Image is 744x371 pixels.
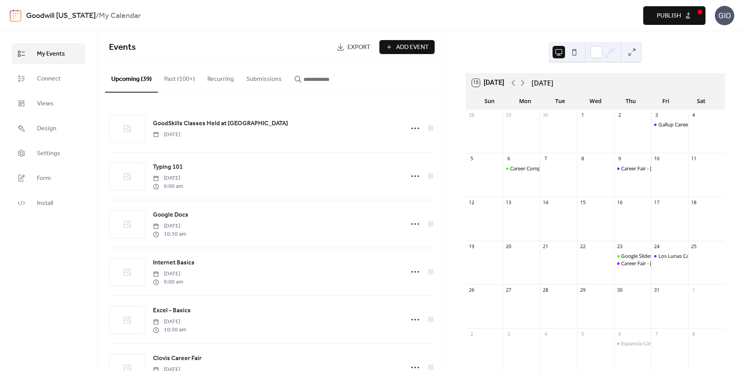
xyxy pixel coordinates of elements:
div: Espanola Career Fair [614,340,651,347]
span: [DATE] [153,270,183,278]
button: Past (100+) [158,63,201,92]
div: 8 [690,331,697,337]
div: 12 [469,199,475,206]
div: 3 [505,331,512,337]
span: Views [37,99,54,108]
div: Career Compass North: Career Exploration [503,165,540,172]
div: GIO [715,6,734,25]
div: 7 [653,331,660,337]
div: Fri [648,93,684,109]
a: Settings [12,143,85,164]
div: Wed [578,93,613,109]
a: Connect [12,68,85,89]
a: Goodwill [US_STATE] [26,9,96,23]
div: Sat [683,93,719,109]
div: Career Compass North: Career Exploration [510,165,609,172]
span: GoodSkills Classes Held at [GEOGRAPHIC_DATA] [153,119,288,128]
button: Add Event [379,40,435,54]
a: Internet Basics [153,258,195,268]
div: 1 [690,287,697,294]
div: 19 [469,243,475,250]
span: Settings [37,149,60,158]
div: 5 [469,156,475,162]
div: 23 [616,243,623,250]
button: Upcoming (39) [105,63,158,93]
div: 6 [505,156,512,162]
div: 24 [653,243,660,250]
div: Espanola Career Fair [621,340,668,347]
div: 30 [542,112,549,118]
b: / [96,9,99,23]
div: 21 [542,243,549,250]
span: Design [37,124,56,133]
a: Views [12,93,85,114]
button: Publish [643,6,705,25]
a: Install [12,192,85,213]
div: Google Slides [614,252,651,259]
div: 6 [616,331,623,337]
button: 15[DATE] [469,77,507,89]
div: Los Lunas Career Fair [651,252,688,259]
div: 11 [690,156,697,162]
div: 13 [505,199,512,206]
div: 17 [653,199,660,206]
div: Career Fair - [GEOGRAPHIC_DATA] [621,165,700,172]
span: Excel - Basics [153,306,191,315]
div: Career Fair - Albuquerque [614,260,651,267]
div: 28 [542,287,549,294]
span: 10:30 am [153,326,186,334]
div: 3 [653,112,660,118]
div: 8 [579,156,586,162]
div: 15 [579,199,586,206]
div: 29 [505,112,512,118]
div: Sun [472,93,507,109]
span: Add Event [396,43,429,52]
a: GoodSkills Classes Held at [GEOGRAPHIC_DATA] [153,119,288,129]
div: 18 [690,199,697,206]
span: Connect [37,74,61,84]
span: Publish [657,11,681,21]
a: My Events [12,43,85,64]
a: Typing 101 [153,162,183,172]
a: Google Docs [153,210,188,220]
div: 20 [505,243,512,250]
span: Export [347,43,370,52]
span: [DATE] [153,222,186,230]
div: 2 [616,112,623,118]
span: Form [37,174,51,183]
div: Career Fair - [GEOGRAPHIC_DATA] [621,260,700,267]
span: Install [37,199,53,208]
div: 10 [653,156,660,162]
img: logo [10,9,21,22]
div: 27 [505,287,512,294]
span: [DATE] [153,131,180,139]
span: My Events [37,49,65,59]
a: Form [12,168,85,189]
div: Gallup Career Fair [651,121,688,128]
b: My Calendar [99,9,141,23]
button: Recurring [201,63,240,92]
div: 28 [469,112,475,118]
span: [DATE] [153,318,186,326]
div: 1 [579,112,586,118]
a: Export [331,40,376,54]
a: Clovis Career Fair [153,353,202,364]
a: Excel - Basics [153,306,191,316]
div: Gallup Career Fair [658,121,700,128]
div: 25 [690,243,697,250]
button: Submissions [240,63,288,92]
span: Events [109,39,136,56]
div: 16 [616,199,623,206]
div: Career Fair - Albuquerque [614,165,651,172]
span: 10:30 am [153,230,186,238]
span: 9:00 am [153,278,183,286]
div: 4 [542,331,549,337]
a: Design [12,118,85,139]
div: 26 [469,287,475,294]
div: 7 [542,156,549,162]
span: Clovis Career Fair [153,354,202,363]
div: 31 [653,287,660,294]
div: Mon [507,93,543,109]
